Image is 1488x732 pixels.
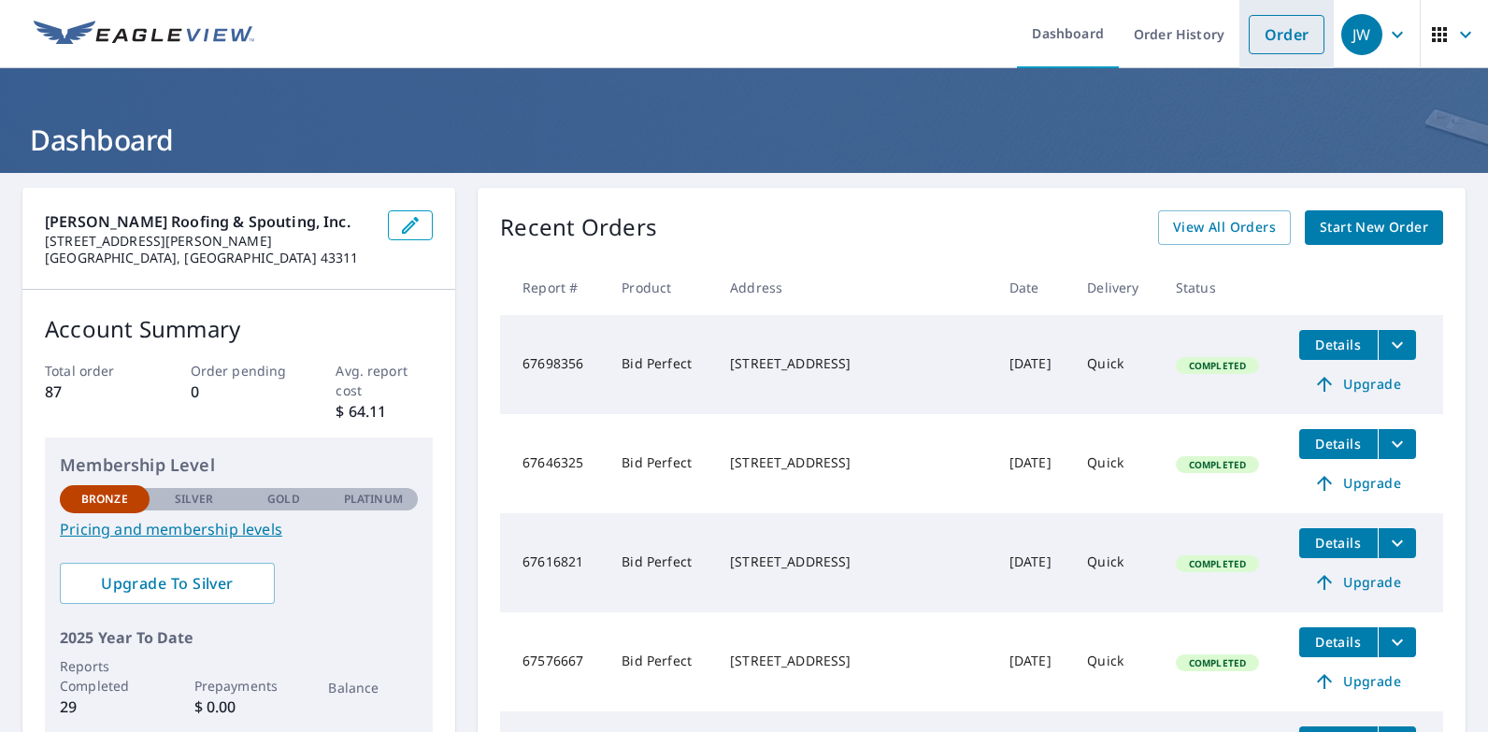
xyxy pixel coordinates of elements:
[607,414,715,513] td: Bid Perfect
[267,491,299,508] p: Gold
[1161,260,1284,315] th: Status
[500,612,607,711] td: 67576667
[60,696,150,718] p: 29
[607,513,715,612] td: Bid Perfect
[994,513,1072,612] td: [DATE]
[1310,472,1405,495] span: Upgrade
[500,315,607,414] td: 67698356
[1310,633,1366,651] span: Details
[1305,210,1443,245] a: Start New Order
[994,260,1072,315] th: Date
[500,513,607,612] td: 67616821
[1072,260,1161,315] th: Delivery
[1158,210,1291,245] a: View All Orders
[1378,429,1416,459] button: filesDropdownBtn-67646325
[715,260,994,315] th: Address
[45,210,373,233] p: [PERSON_NAME] Roofing & Spouting, Inc.
[45,233,373,250] p: [STREET_ADDRESS][PERSON_NAME]
[1299,528,1378,558] button: detailsBtn-67616821
[60,452,418,478] p: Membership Level
[1072,513,1161,612] td: Quick
[1299,330,1378,360] button: detailsBtn-67698356
[81,491,128,508] p: Bronze
[1072,315,1161,414] td: Quick
[1299,567,1416,597] a: Upgrade
[500,414,607,513] td: 67646325
[1178,458,1257,471] span: Completed
[45,380,142,403] p: 87
[1178,656,1257,669] span: Completed
[607,315,715,414] td: Bid Perfect
[1299,627,1378,657] button: detailsBtn-67576667
[1173,216,1276,239] span: View All Orders
[22,121,1466,159] h1: Dashboard
[1310,571,1405,594] span: Upgrade
[60,563,275,604] a: Upgrade To Silver
[191,380,288,403] p: 0
[1178,557,1257,570] span: Completed
[994,315,1072,414] td: [DATE]
[75,573,260,594] span: Upgrade To Silver
[45,361,142,380] p: Total order
[194,696,284,718] p: $ 0.00
[1310,534,1366,552] span: Details
[1378,627,1416,657] button: filesDropdownBtn-67576667
[1310,670,1405,693] span: Upgrade
[45,250,373,266] p: [GEOGRAPHIC_DATA], [GEOGRAPHIC_DATA] 43311
[607,612,715,711] td: Bid Perfect
[336,400,433,423] p: $ 64.11
[500,260,607,315] th: Report #
[1310,435,1366,452] span: Details
[1310,373,1405,395] span: Upgrade
[1310,336,1366,353] span: Details
[60,656,150,696] p: Reports Completed
[1178,359,1257,372] span: Completed
[1299,667,1416,696] a: Upgrade
[730,652,980,670] div: [STREET_ADDRESS]
[336,361,433,400] p: Avg. report cost
[194,676,284,696] p: Prepayments
[45,312,433,346] p: Account Summary
[191,361,288,380] p: Order pending
[1299,468,1416,498] a: Upgrade
[607,260,715,315] th: Product
[1320,216,1428,239] span: Start New Order
[730,453,980,472] div: [STREET_ADDRESS]
[1378,330,1416,360] button: filesDropdownBtn-67698356
[994,414,1072,513] td: [DATE]
[60,626,418,649] p: 2025 Year To Date
[994,612,1072,711] td: [DATE]
[730,553,980,571] div: [STREET_ADDRESS]
[328,678,418,697] p: Balance
[1378,528,1416,558] button: filesDropdownBtn-67616821
[1299,429,1378,459] button: detailsBtn-67646325
[730,354,980,373] div: [STREET_ADDRESS]
[1341,14,1382,55] div: JW
[1072,612,1161,711] td: Quick
[1072,414,1161,513] td: Quick
[1249,15,1324,54] a: Order
[500,210,657,245] p: Recent Orders
[175,491,214,508] p: Silver
[34,21,254,49] img: EV Logo
[60,518,418,540] a: Pricing and membership levels
[1299,369,1416,399] a: Upgrade
[344,491,403,508] p: Platinum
